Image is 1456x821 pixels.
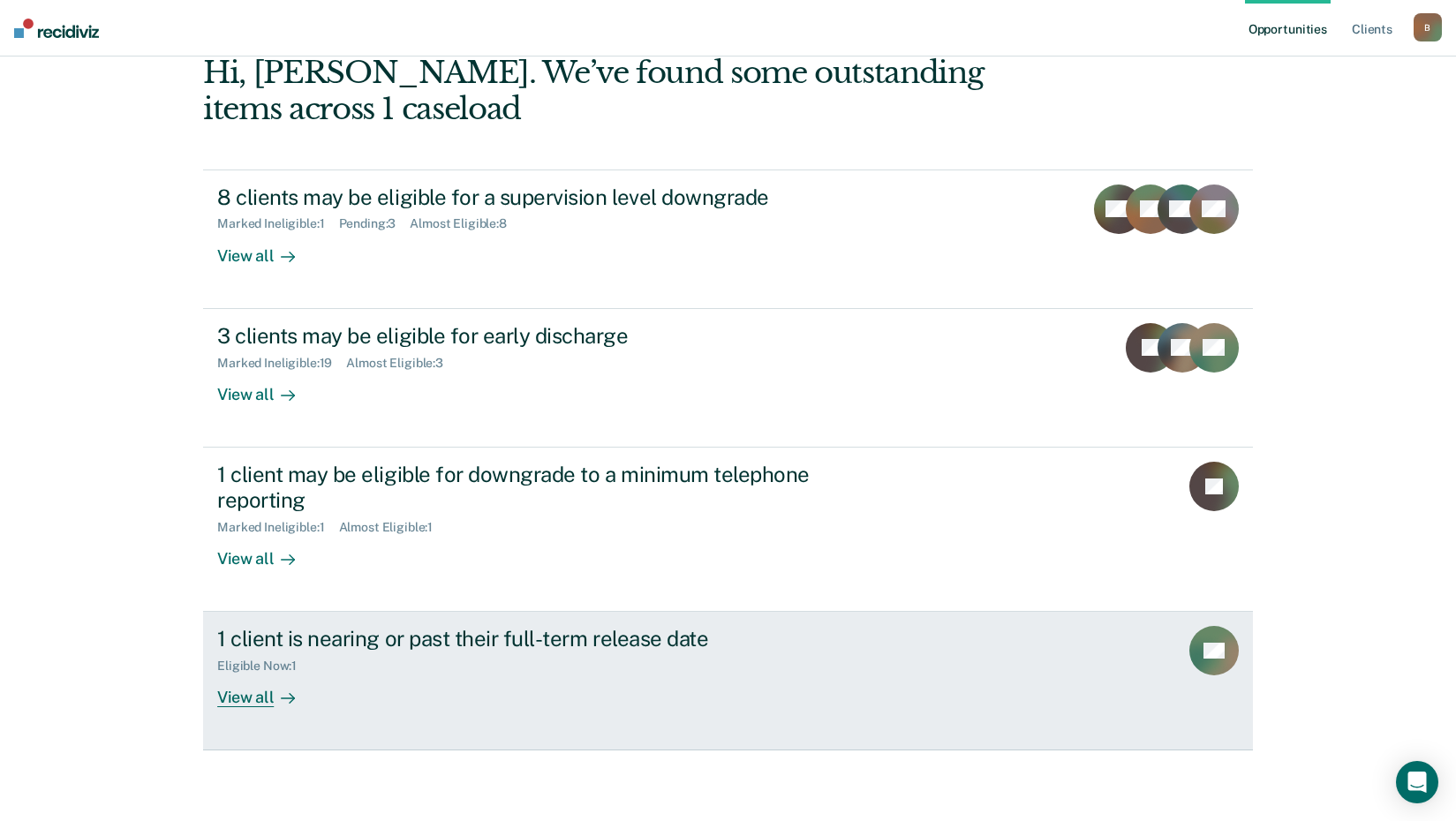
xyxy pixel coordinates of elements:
div: Eligible Now : 1 [217,659,311,674]
div: 1 client is nearing or past their full-term release date [217,626,837,652]
div: Almost Eligible : 3 [346,356,457,371]
a: 8 clients may be eligible for a supervision level downgradeMarked Ineligible:1Pending:3Almost Eli... [203,169,1253,309]
div: 3 clients may be eligible for early discharge [217,323,837,349]
div: Hi, [PERSON_NAME]. We’ve found some outstanding items across 1 caseload [203,55,1043,127]
div: 8 clients may be eligible for a supervision level downgrade [217,185,837,210]
div: Almost Eligible : 1 [339,520,448,535]
div: Marked Ineligible : 1 [217,520,338,535]
div: View all [217,231,316,266]
div: View all [217,534,316,569]
img: Recidiviz [14,19,99,38]
div: 1 client may be eligible for downgrade to a minimum telephone reporting [217,462,837,513]
div: Open Intercom Messenger [1396,761,1438,803]
div: View all [217,674,316,708]
a: 1 client is nearing or past their full-term release dateEligible Now:1View all [203,612,1253,750]
div: View all [217,370,316,404]
button: B [1414,13,1442,41]
div: Almost Eligible : 8 [410,216,521,231]
div: Marked Ineligible : 19 [217,356,346,371]
a: 3 clients may be eligible for early dischargeMarked Ineligible:19Almost Eligible:3View all [203,309,1253,448]
div: Pending : 3 [339,216,411,231]
a: 1 client may be eligible for downgrade to a minimum telephone reportingMarked Ineligible:1Almost ... [203,448,1253,612]
div: Marked Ineligible : 1 [217,216,338,231]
